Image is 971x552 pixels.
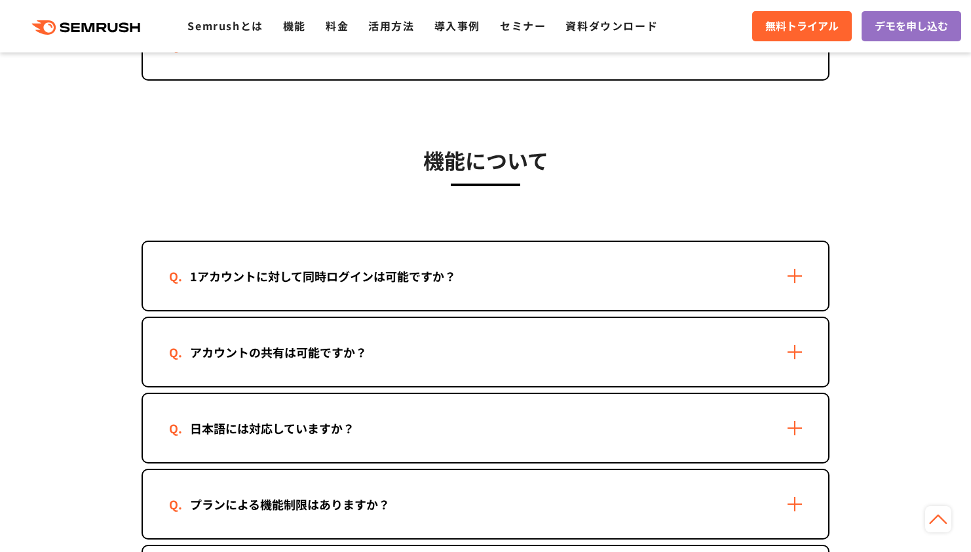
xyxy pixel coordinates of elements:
[434,18,480,33] a: 導入事例
[875,18,948,35] span: デモを申し込む
[765,18,839,35] span: 無料トライアル
[169,343,388,362] div: アカウントの共有は可能ですか？
[752,11,852,41] a: 無料トライアル
[283,18,306,33] a: 機能
[565,18,658,33] a: 資料ダウンロード
[500,18,546,33] a: セミナー
[142,144,829,176] h3: 機能について
[187,18,263,33] a: Semrushとは
[326,18,349,33] a: 料金
[368,18,414,33] a: 活用方法
[169,267,477,286] div: 1アカウントに対して同時ログインは可能ですか？
[862,11,961,41] a: デモを申し込む
[169,419,375,438] div: 日本語には対応していますか？
[169,495,411,514] div: プランによる機能制限はありますか？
